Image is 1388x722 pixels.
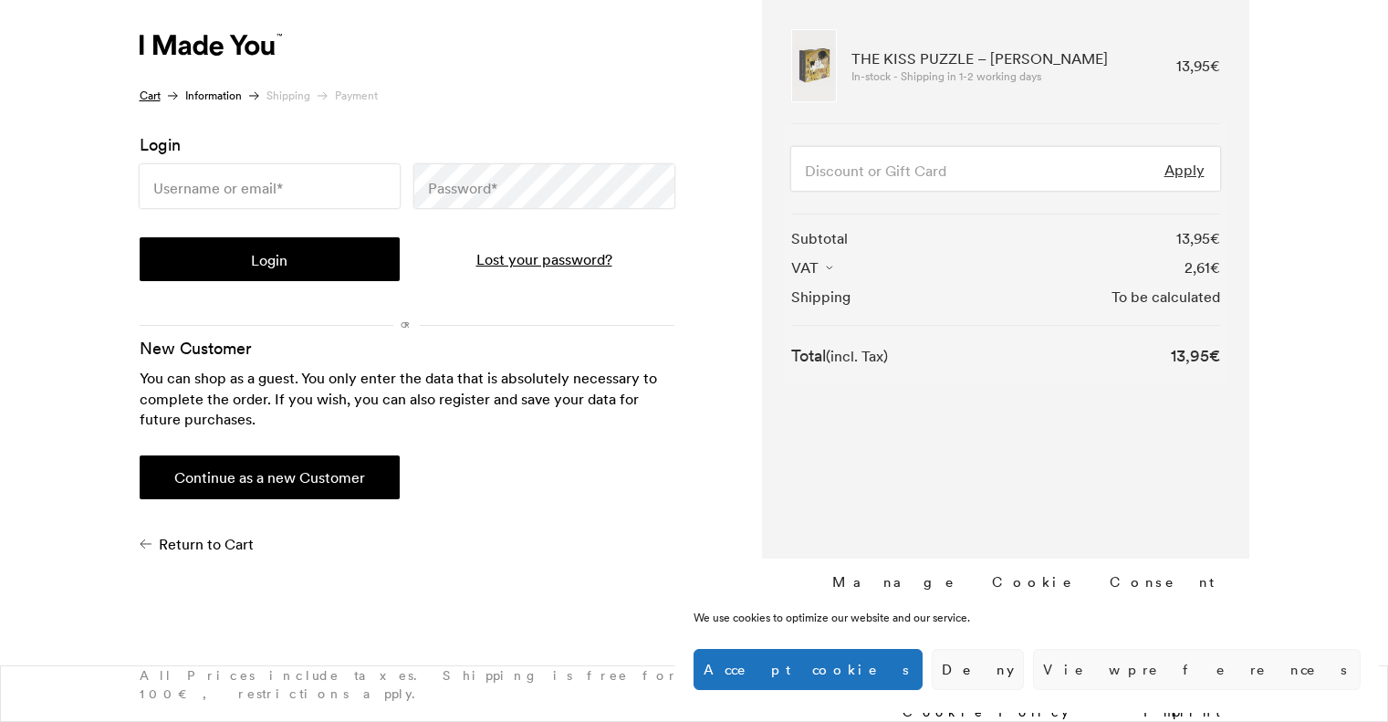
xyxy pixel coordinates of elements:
button: View preferences [1033,649,1361,690]
a: Shipping [266,88,310,104]
button: Deny [932,649,1024,690]
a: Return to Cart [159,534,254,554]
button: Login [140,237,400,281]
button: Continue as a new Customer [140,455,400,499]
p: You can shop as a guest. You only enter the data that is absolutely necessary to complete the ord... [140,368,674,429]
a: Lost your password? [476,249,612,269]
label: Password [428,177,497,199]
span: OR [393,319,420,330]
a: Cart [140,88,161,104]
div: New Customer [140,336,674,361]
div: Manage Cookie Consent [832,572,1223,591]
div: We use cookies to optimize our website and our service. [694,610,1090,626]
span: All Prices include taxes. Shipping is free for orders over 100€, restrictions apply. [140,666,873,721]
label: Username or email [153,177,283,199]
a: Payment [335,88,378,104]
button: Accept cookies [694,649,923,690]
a: Information [185,88,242,104]
div: Login [132,132,682,157]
